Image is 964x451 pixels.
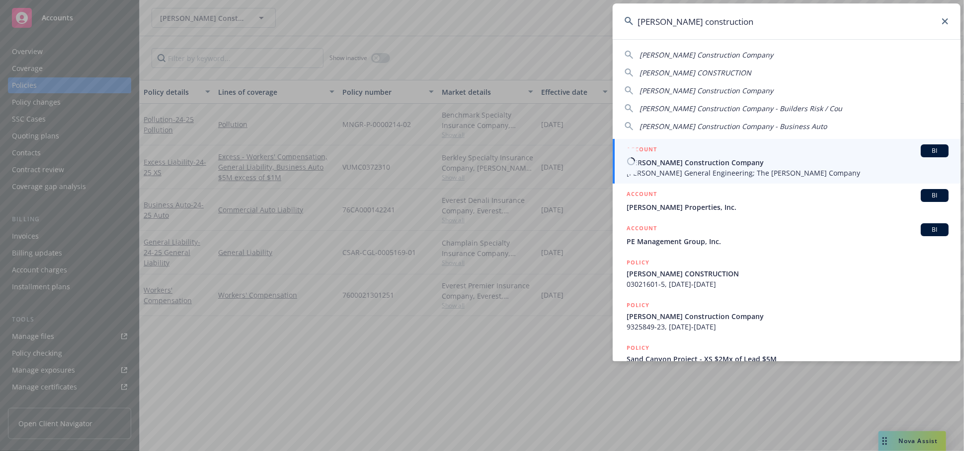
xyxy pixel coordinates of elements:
h5: ACCOUNT [627,189,657,201]
span: BI [925,191,945,200]
span: [PERSON_NAME] Construction Company [627,157,949,168]
span: 9325849-23, [DATE]-[DATE] [627,322,949,332]
span: PE Management Group, Inc. [627,236,949,247]
a: POLICYSand Canyon Project - XS $2Mx of Lead $5M [613,337,961,380]
span: [PERSON_NAME] General Engineering; The [PERSON_NAME] Company [627,168,949,178]
h5: ACCOUNT [627,223,657,235]
a: ACCOUNTBI[PERSON_NAME] Construction Company[PERSON_NAME] General Engineering; The [PERSON_NAME] C... [613,139,961,184]
span: Sand Canyon Project - XS $2Mx of Lead $5M [627,354,949,364]
span: [PERSON_NAME] Construction Company [627,311,949,322]
span: [PERSON_NAME] CONSTRUCTION [627,268,949,279]
a: POLICY[PERSON_NAME] Construction Company9325849-23, [DATE]-[DATE] [613,295,961,337]
h5: POLICY [627,343,649,353]
span: BI [925,225,945,234]
h5: POLICY [627,300,649,310]
span: [PERSON_NAME] Construction Company - Business Auto [640,122,827,131]
span: [PERSON_NAME] Construction Company [640,50,773,60]
h5: ACCOUNT [627,144,657,156]
span: [PERSON_NAME] Properties, Inc. [627,202,949,212]
span: 03021601-5, [DATE]-[DATE] [627,279,949,289]
a: ACCOUNTBI[PERSON_NAME] Properties, Inc. [613,184,961,218]
span: [PERSON_NAME] Construction Company - Builders Risk / Cou [640,104,842,113]
h5: POLICY [627,258,649,267]
a: POLICY[PERSON_NAME] CONSTRUCTION03021601-5, [DATE]-[DATE] [613,252,961,295]
span: BI [925,146,945,155]
span: [PERSON_NAME] Construction Company [640,86,773,95]
a: ACCOUNTBIPE Management Group, Inc. [613,218,961,252]
span: [PERSON_NAME] CONSTRUCTION [640,68,751,77]
input: Search... [613,3,961,39]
